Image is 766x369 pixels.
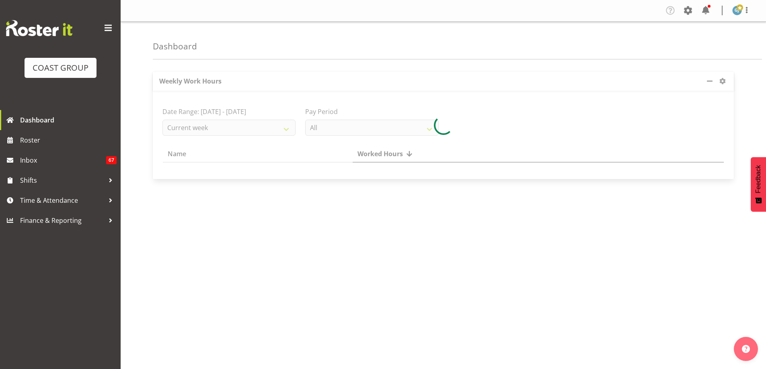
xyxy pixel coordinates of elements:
img: help-xxl-2.png [742,345,750,353]
span: Time & Attendance [20,194,105,206]
div: COAST GROUP [33,62,88,74]
h4: Dashboard [153,42,197,51]
span: Feedback [755,165,762,193]
span: Shifts [20,174,105,186]
span: Roster [20,134,117,146]
span: 67 [106,156,117,164]
button: Feedback - Show survey [751,157,766,212]
span: Dashboard [20,114,117,126]
span: Finance & Reporting [20,214,105,226]
img: Rosterit website logo [6,20,72,36]
img: gwen-johnston1149.jpg [732,6,742,15]
span: Inbox [20,154,106,166]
